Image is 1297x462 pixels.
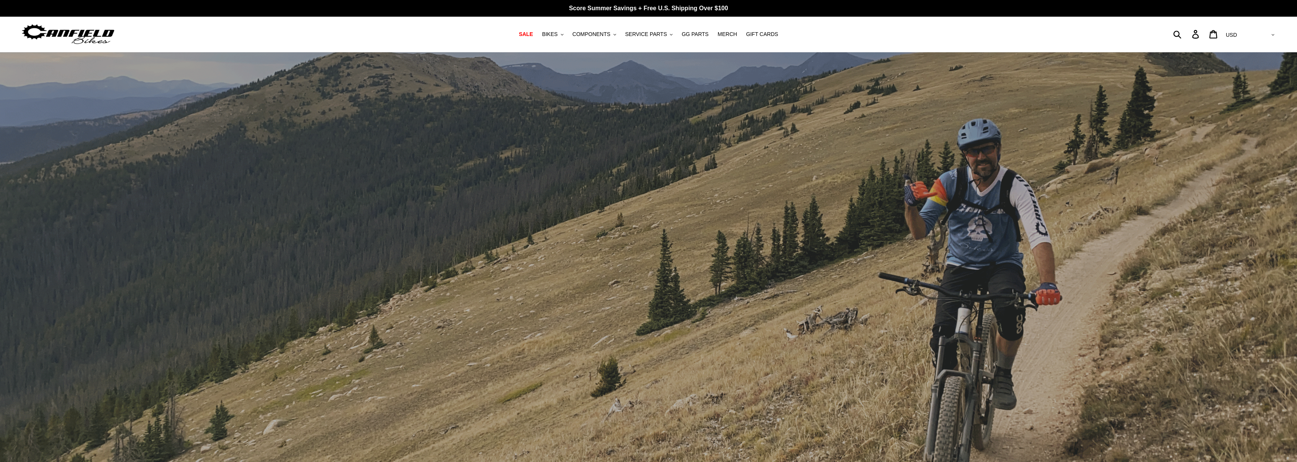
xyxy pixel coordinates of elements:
a: SALE [515,29,537,39]
span: COMPONENTS [573,31,610,38]
span: SALE [519,31,533,38]
button: BIKES [538,29,567,39]
span: MERCH [718,31,737,38]
button: COMPONENTS [569,29,620,39]
a: MERCH [714,29,741,39]
span: GG PARTS [682,31,709,38]
button: SERVICE PARTS [621,29,676,39]
a: GIFT CARDS [742,29,782,39]
span: BIKES [542,31,557,38]
span: SERVICE PARTS [625,31,667,38]
input: Search [1177,26,1197,42]
img: Canfield Bikes [21,22,115,46]
a: GG PARTS [678,29,712,39]
span: GIFT CARDS [746,31,778,38]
